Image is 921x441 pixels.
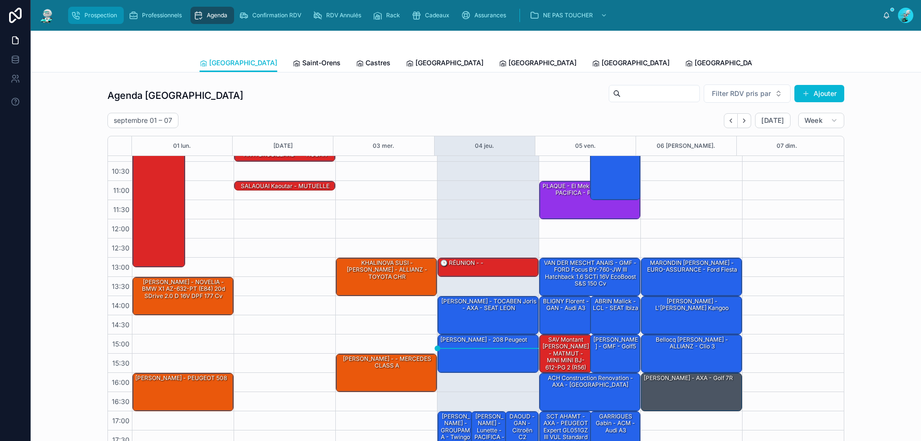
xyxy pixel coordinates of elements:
[110,340,132,348] span: 15:00
[592,54,670,73] a: [GEOGRAPHIC_DATA]
[643,374,734,382] div: [PERSON_NAME] - AXA - Golf 7R
[109,321,132,329] span: 14:30
[695,58,763,68] span: [GEOGRAPHIC_DATA]
[540,297,591,334] div: BLIGNY Florent - GAN - Audi A3
[111,205,132,214] span: 11:30
[643,297,741,313] div: [PERSON_NAME] - L'[PERSON_NAME] kangoo
[540,258,640,296] div: VAN DER MESCHT ANAIS - GMF - FORD Focus BY-760-JW III Hatchback 1.6 SCTi 16V EcoBoost S&S 150 cv
[236,182,334,198] div: SALAOUAI Kaoutar - MUTUELLE DE POITIERS - Clio 4
[508,58,577,68] span: [GEOGRAPHIC_DATA]
[602,58,670,68] span: [GEOGRAPHIC_DATA]
[236,7,308,24] a: Confirmation RDV
[109,397,132,405] span: 16:30
[425,12,449,19] span: Cadeaux
[541,335,591,386] div: SAV montant [PERSON_NAME] - MATMUT - MINI MINI BJ-612-PG 2 (R56) One D 1.6 D 16V 90 cv
[109,263,132,271] span: 13:00
[406,54,484,73] a: [GEOGRAPHIC_DATA]
[458,7,513,24] a: Assurances
[63,5,883,26] div: scrollable content
[114,116,172,125] h2: septembre 01 – 07
[439,259,484,267] div: 🕒 RÉUNION - -
[373,136,394,155] button: 03 mer.
[641,335,742,372] div: Bellocq [PERSON_NAME] - ALLIANZ - Clio 3
[761,116,784,125] span: [DATE]
[200,54,277,72] a: [GEOGRAPHIC_DATA]
[438,297,538,334] div: [PERSON_NAME] - TOCABEN Joris - AXA - SEAT LEON
[541,259,639,288] div: VAN DER MESCHT ANAIS - GMF - FORD Focus BY-760-JW III Hatchback 1.6 SCTi 16V EcoBoost S&S 150 cv
[126,7,189,24] a: Professionnels
[738,113,751,128] button: Next
[541,182,639,198] div: PLAQUE - El Mekkaoui Lehoucine - PACIFICA - peugeot 3008
[724,113,738,128] button: Back
[273,136,293,155] button: [DATE]
[657,136,715,155] button: 06 [PERSON_NAME].
[592,412,640,435] div: GARRIGUES Gabin - ACM - audi a3
[540,181,640,219] div: PLAQUE - El Mekkaoui Lehoucine - PACIFICA - peugeot 3008
[438,335,538,372] div: [PERSON_NAME] - 208 Peugeot
[134,278,233,300] div: [PERSON_NAME] - NOVELIA - BMW X1 AZ-632-PT (E84) 20d sDrive 2.0 d 16V DPF 177 cv
[209,58,277,68] span: [GEOGRAPHIC_DATA]
[207,12,227,19] span: Agenda
[336,258,437,296] div: KHALINOVA SUSI - [PERSON_NAME] - ALLIANZ - TOYOTA CHR
[310,7,368,24] a: RDV Annulés
[235,181,335,191] div: SALAOUAI Kaoutar - MUTUELLE DE POITIERS - Clio 4
[777,136,797,155] button: 07 dim.
[543,12,593,19] span: NE PAS TOUCHER
[592,297,640,313] div: ABRIN Malick - LCL - SEAT Ibiza
[190,7,234,24] a: Agenda
[109,225,132,233] span: 12:00
[540,373,640,411] div: ACH construction renovation - AXA - [GEOGRAPHIC_DATA]
[704,84,791,103] button: Select Button
[356,54,390,73] a: Castres
[592,335,640,351] div: [PERSON_NAME] - GMF - Golf5
[68,7,124,24] a: Prospection
[109,378,132,386] span: 16:00
[415,58,484,68] span: [GEOGRAPHIC_DATA]
[302,58,341,68] span: Saint-Orens
[38,8,56,23] img: App logo
[439,297,538,313] div: [PERSON_NAME] - TOCABEN Joris - AXA - SEAT LEON
[575,136,596,155] button: 05 ven.
[685,54,763,73] a: [GEOGRAPHIC_DATA]
[110,417,132,425] span: 17:00
[643,259,741,274] div: MARONDIN [PERSON_NAME] - EURO-ASSURANCE - Ford fiesta
[370,7,407,24] a: Rack
[475,136,494,155] div: 04 jeu.
[474,12,506,19] span: Assurances
[142,12,182,19] span: Professionnels
[133,373,233,411] div: [PERSON_NAME] - PEUGEOT 508
[111,186,132,194] span: 11:00
[527,7,612,24] a: NE PAS TOUCHER
[133,105,185,267] div: Seb absent la matinée - -
[755,113,790,128] button: [DATE]
[641,297,742,334] div: [PERSON_NAME] - L'[PERSON_NAME] kangoo
[712,89,771,98] span: Filter RDV pris par
[110,359,132,367] span: 15:30
[134,374,228,382] div: [PERSON_NAME] - PEUGEOT 508
[173,136,191,155] button: 01 lun.
[338,355,436,370] div: [PERSON_NAME] - - MERCEDES CLASS A
[439,335,528,344] div: [PERSON_NAME] - 208 Peugeot
[386,12,400,19] span: Rack
[540,335,591,372] div: SAV montant [PERSON_NAME] - MATMUT - MINI MINI BJ-612-PG 2 (R56) One D 1.6 D 16V 90 cv
[107,89,243,102] h1: Agenda [GEOGRAPHIC_DATA]
[109,301,132,310] span: 14:00
[804,116,823,125] span: Week
[541,374,639,390] div: ACH construction renovation - AXA - [GEOGRAPHIC_DATA]
[133,277,233,315] div: [PERSON_NAME] - NOVELIA - BMW X1 AZ-632-PT (E84) 20d sDrive 2.0 d 16V DPF 177 cv
[590,297,640,334] div: ABRIN Malick - LCL - SEAT Ibiza
[794,85,844,102] button: Ajouter
[109,282,132,290] span: 13:30
[366,58,390,68] span: Castres
[590,124,640,200] div: Toit pano - [PERSON_NAME] - AXA - cupra born
[338,259,436,281] div: KHALINOVA SUSI - [PERSON_NAME] - ALLIANZ - TOYOTA CHR
[336,354,437,392] div: [PERSON_NAME] - - MERCEDES CLASS A
[252,12,301,19] span: Confirmation RDV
